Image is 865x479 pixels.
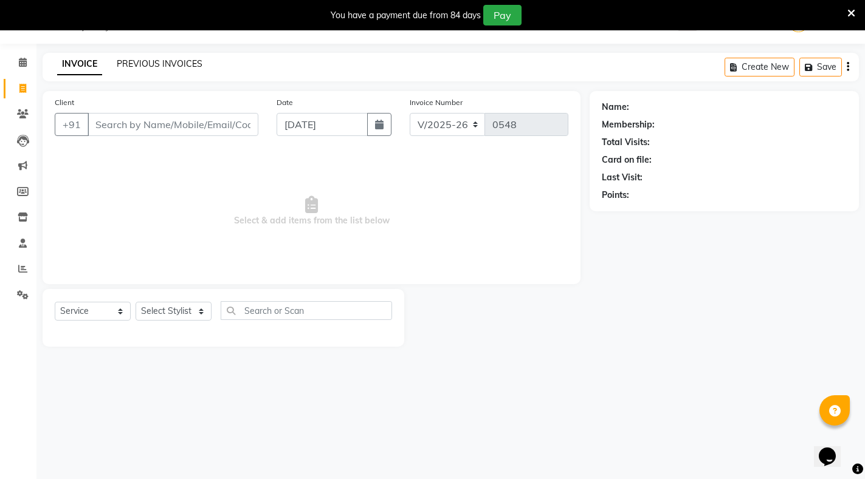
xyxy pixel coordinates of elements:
a: INVOICE [57,53,102,75]
button: Pay [483,5,522,25]
label: Client [55,97,74,108]
label: Invoice Number [410,97,463,108]
div: Points: [602,189,629,202]
a: PREVIOUS INVOICES [117,58,202,69]
button: Save [799,58,842,76]
div: Membership: [602,118,655,131]
input: Search or Scan [221,301,392,320]
input: Search by Name/Mobile/Email/Code [88,113,258,136]
button: +91 [55,113,89,136]
div: Card on file: [602,154,652,166]
div: Last Visit: [602,171,643,184]
div: Name: [602,101,629,114]
div: Total Visits: [602,136,650,149]
label: Date [277,97,293,108]
div: You have a payment due from 84 days [331,9,481,22]
button: Create New [725,58,794,76]
iframe: chat widget [814,430,853,467]
span: Select & add items from the list below [55,151,568,272]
